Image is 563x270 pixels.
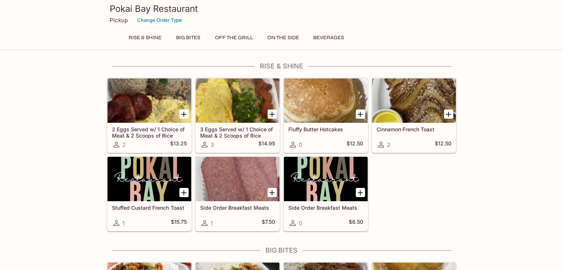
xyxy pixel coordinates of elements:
[268,109,277,119] button: Add 3 Eggs Served w/ 1 Choice of Meat & 2 Scoops of Rice
[112,126,187,138] h5: 2 Eggs Served w/ 1 Choice of Meat & 2 Scoops of Rice
[299,141,302,148] span: 0
[347,140,363,149] h5: $12.50
[195,78,280,153] a: 3 Eggs Served w/ 1 Choice of Meat & 2 Scoops of Rice3$14.95
[196,157,279,201] div: Side Order Breakfast Meats
[262,219,275,227] h5: $7.50
[107,62,457,70] h4: Rise & Shine
[284,156,368,231] a: Side Order Breakfast Meats0$8.50
[107,78,192,153] a: 2 Eggs Served w/ 1 Choice of Meat & 2 Scoops of Rice2$13.25
[196,78,279,123] div: 3 Eggs Served w/ 1 Choice of Meat & 2 Scoops of Rice
[356,109,365,119] button: Add Fluffy Butter Hotcakes
[171,219,187,227] h5: $15.75
[284,78,368,153] a: Fluffy Butter Hotcakes0$12.50
[288,126,363,132] h5: Fluffy Butter Hotcakes
[349,219,363,227] h5: $8.50
[107,246,457,254] h4: Big Bites
[112,205,187,211] h5: Stuffed Custard French Toast
[110,17,128,24] p: Pickup
[211,141,214,148] span: 3
[211,33,257,43] button: Off The Grill
[122,220,125,227] span: 1
[444,109,453,119] button: Add Cinnamon French Toast
[299,220,302,227] span: 0
[195,156,280,231] a: Side Order Breakfast Meats1$7.50
[387,141,390,148] span: 2
[309,33,348,43] button: Beverages
[284,157,368,201] div: Side Order Breakfast Meats
[200,126,275,138] h5: 3 Eggs Served w/ 1 Choice of Meat & 2 Scoops of Rice
[179,188,189,197] button: Add Stuffed Custard French Toast
[110,3,454,14] h3: Pokai Bay Restaurant
[170,140,187,149] h5: $13.25
[372,78,456,153] a: Cinnamon French Toast2$12.50
[288,205,363,211] h5: Side Order Breakfast Meats
[107,157,191,201] div: Stuffed Custard French Toast
[372,78,456,123] div: Cinnamon French Toast
[122,141,126,148] span: 2
[263,33,303,43] button: On The Side
[107,156,192,231] a: Stuffed Custard French Toast1$15.75
[268,188,277,197] button: Add Side Order Breakfast Meats
[172,33,205,43] button: Big Bites
[125,33,166,43] button: Rise & Shine
[284,78,368,123] div: Fluffy Butter Hotcakes
[200,205,275,211] h5: Side Order Breakfast Meats
[211,220,213,227] span: 1
[435,140,451,149] h5: $12.50
[179,109,189,119] button: Add 2 Eggs Served w/ 1 Choice of Meat & 2 Scoops of Rice
[134,14,185,26] button: Change Order Type
[356,188,365,197] button: Add Side Order Breakfast Meats
[107,78,191,123] div: 2 Eggs Served w/ 1 Choice of Meat & 2 Scoops of Rice
[258,140,275,149] h5: $14.95
[377,126,451,132] h5: Cinnamon French Toast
